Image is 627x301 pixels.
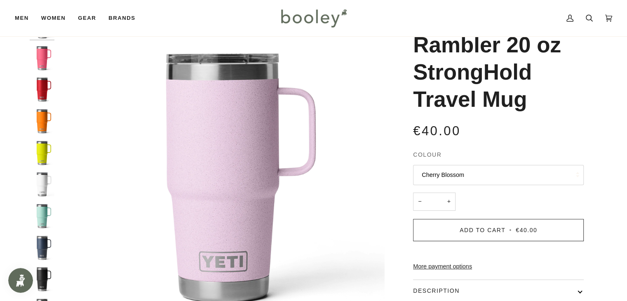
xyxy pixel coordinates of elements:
img: Yeti Rambler 20 oz Travel Mug White - Booley Galway [30,172,54,197]
button: Cherry Blossom [413,165,584,185]
img: Yeti Rambler 20 oz Travel Mug - Booley Galway [30,204,54,228]
img: Booley [277,6,350,30]
img: Yeti Rambler 20 oz Travel Mug Navy - Booley Galway [30,235,54,260]
span: €40.00 [516,227,537,233]
img: Yeti Rambler 20 oz StrongHold Travel Mug King Crab Orange - Booley Galway [30,109,54,134]
span: Add to Cart [460,227,505,233]
a: More payment options [413,262,584,271]
input: Quantity [413,193,456,211]
iframe: Button to open loyalty program pop-up [8,268,33,293]
img: Yeti Rambler 20 oz Travel Mug Tropical Pink - Booley Galway [30,46,54,71]
span: Colour [413,150,441,159]
img: Yeti Rambler 20 oz StrongHold Travel Mug Firefly Yellow - Booley Galway [30,141,54,165]
span: Women [41,14,66,22]
span: • [507,227,513,233]
button: + [442,193,456,211]
img: Yeti Rambler 20 oz Travel Mug Black - Booley Galway [30,267,54,292]
span: Gear [78,14,96,22]
img: Yeti Rambler 20 oz Travel Mug Rescue Red - Booley Galway [30,77,54,102]
button: − [413,193,426,211]
span: Brands [108,14,135,22]
span: €40.00 [413,124,460,138]
span: Men [15,14,29,22]
h1: Rambler 20 oz StrongHold Travel Mug [413,31,578,113]
button: Add to Cart • €40.00 [413,219,584,241]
